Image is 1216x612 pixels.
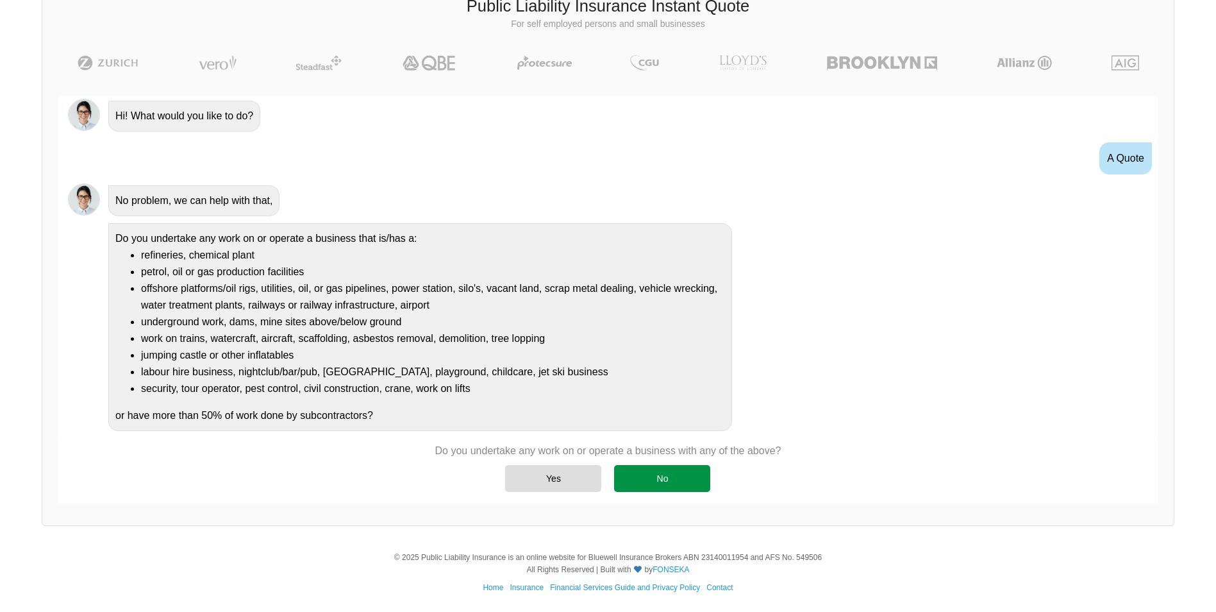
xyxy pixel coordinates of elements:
a: FONSEKA [653,565,689,574]
img: Allianz | Public Liability Insurance [990,55,1058,71]
img: CGU | Public Liability Insurance [625,55,663,71]
img: Zurich | Public Liability Insurance [72,55,144,71]
div: Do you undertake any work on or operate a business that is/has a: or have more than 50% of work d... [108,223,732,431]
li: offshore platforms/oil rigs, utilities, oil, or gas pipelines, power station, silo's, vacant land... [141,280,725,314]
img: LLOYD's | Public Liability Insurance [712,55,774,71]
li: petrol, oil or gas production facilities [141,264,725,280]
div: No [614,465,710,492]
li: refineries, chemical plant [141,247,725,264]
img: Chatbot | PLI [68,99,100,131]
img: Brooklyn | Public Liability Insurance [822,55,942,71]
div: Yes [505,465,601,492]
a: Financial Services Guide and Privacy Policy [550,583,700,592]
img: Steadfast | Public Liability Insurance [290,55,347,71]
li: work on trains, watercraft, aircraft, scaffolding, asbestos removal, demolition, tree lopping [141,330,725,347]
a: Insurance [510,583,544,592]
p: For self employed persons and small businesses [52,18,1164,31]
div: A Quote [1099,142,1152,174]
li: jumping castle or other inflatables [141,347,725,364]
img: AIG | Public Liability Insurance [1106,55,1144,71]
p: Do you undertake any work on or operate a business with any of the above? [435,444,781,458]
div: No problem, we can help with that, [108,185,279,216]
img: Chatbot | PLI [68,183,100,216]
div: Hi! What would you like to do? [108,101,260,132]
li: underground work, dams, mine sites above/below ground [141,314,725,330]
a: Contact [706,583,733,592]
a: Home [483,583,503,592]
img: QBE | Public Liability Insurance [395,55,464,71]
li: security, tour operator, pest control, civil construction, crane, work on lifts [141,380,725,397]
li: labour hire business, nightclub/bar/pub, [GEOGRAPHIC_DATA], playground, childcare, jet ski business [141,364,725,380]
img: Protecsure | Public Liability Insurance [512,55,577,71]
img: Vero | Public Liability Insurance [193,55,242,71]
